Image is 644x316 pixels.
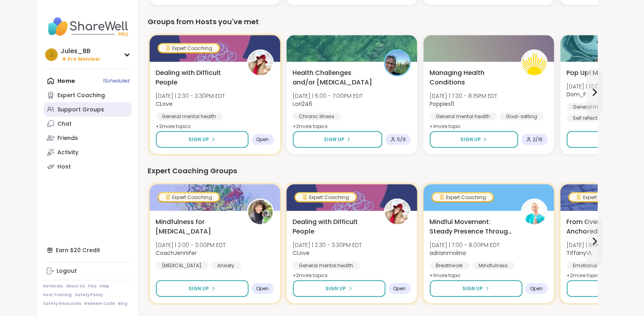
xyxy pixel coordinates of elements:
span: [DATE] | 10:00 - 11:00AM EDT [567,82,639,90]
span: Dealing with Difficult People [293,217,375,236]
b: CLove [293,249,310,257]
span: [DATE] | 2:30 - 3:30PM EDT [293,241,362,249]
a: FAQ [89,283,97,289]
a: Safety Resources [44,301,82,306]
b: Lori246 [293,100,313,108]
div: Jules_BB [61,47,101,56]
a: Host [44,159,132,174]
a: Redeem Code [85,301,115,306]
span: Pro Member [68,56,101,63]
span: Health Challenges and/or [MEDICAL_DATA] [293,68,375,87]
span: [DATE] | 5:00 - 6:00PM EDT [567,241,638,249]
span: Sign Up [189,285,209,292]
img: adrianmolina [522,200,547,224]
a: Safety Policy [75,292,103,298]
a: About Us [66,283,85,289]
div: General mental health [156,113,223,121]
div: Expert Coaching Groups [148,165,598,176]
img: CoachJennifer [248,200,273,224]
a: Expert Coaching [44,88,132,102]
img: CLove [248,51,273,75]
span: Sign Up [326,285,346,292]
div: Breathwork [430,262,469,270]
span: Open [530,285,543,292]
span: Mindful Movement: Steady Presence Through Yoga [430,217,512,236]
a: Logout [44,264,132,278]
b: Dom_F [567,90,587,98]
span: [DATE] | 7:00 - 8:00PM EDT [430,241,500,249]
a: Referrals [44,283,63,289]
button: Sign Up [156,280,249,297]
span: J [49,50,53,60]
button: Sign Up [430,131,518,148]
div: General mental health [293,262,360,270]
a: Activity [44,145,132,159]
b: Poppies11 [430,100,454,108]
span: Managing Health Conditions [430,68,512,87]
b: TiffanyVL [567,249,593,257]
span: Sign Up [324,136,345,143]
span: Sign Up [189,136,209,143]
span: 5 / 9 [397,136,406,143]
span: [DATE] | 7:30 - 8:15PM EDT [430,92,498,100]
span: Mindfulness for [MEDICAL_DATA] [156,217,238,236]
span: Sign Up [460,136,481,143]
a: Help [100,283,110,289]
span: Dealing with Difficult People [156,68,238,87]
div: Chat [58,120,72,128]
b: adrianmolina [430,249,466,257]
div: Support Groups [58,106,104,114]
div: Self reflection [567,114,612,122]
div: Expert Coaching [433,193,493,201]
span: Open [256,285,269,292]
a: Blog [118,301,128,306]
div: Anxiety [211,262,241,270]
span: [DATE] | 2:30 - 3:30PM EDT [156,92,225,100]
div: Expert Coaching [58,92,105,100]
div: Mindfulness [473,262,515,270]
span: 2 / 16 [533,136,543,143]
button: Sign Up [293,280,386,297]
div: Chronic Illness [293,113,341,121]
span: Sign Up [463,285,483,292]
span: [DATE] | 2:00 - 3:00PM EDT [156,241,226,249]
a: Support Groups [44,102,132,117]
a: Chat [44,117,132,131]
div: Expert Coaching [296,193,356,201]
div: Goal-setting [500,113,544,121]
button: Sign Up [293,131,382,148]
img: Lori246 [385,51,410,75]
span: Open [256,136,269,143]
img: CLove [385,200,410,224]
div: Logout [57,267,77,275]
div: Earn $20 Credit [44,243,132,257]
a: Host Training [44,292,72,298]
div: [MEDICAL_DATA] [156,262,208,270]
a: Friends [44,131,132,145]
b: CoachJennifer [156,249,197,257]
div: Friends [58,134,78,142]
div: General mental health [567,103,634,111]
div: Emotional regulation [567,262,630,270]
div: Host [58,163,71,171]
span: Open [393,285,406,292]
div: Expert Coaching [159,44,219,52]
button: Sign Up [430,280,522,297]
div: Groups from Hosts you've met [148,16,598,27]
div: Expert Coaching [570,193,630,201]
b: CLove [156,100,173,108]
img: ShareWell Nav Logo [44,13,132,40]
div: Expert Coaching [159,193,219,201]
div: Activity [58,149,79,157]
button: Sign Up [156,131,249,148]
span: [DATE] | 6:00 - 7:00PM EDT [293,92,363,100]
img: Poppies11 [522,51,547,75]
div: General mental health [430,113,497,121]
